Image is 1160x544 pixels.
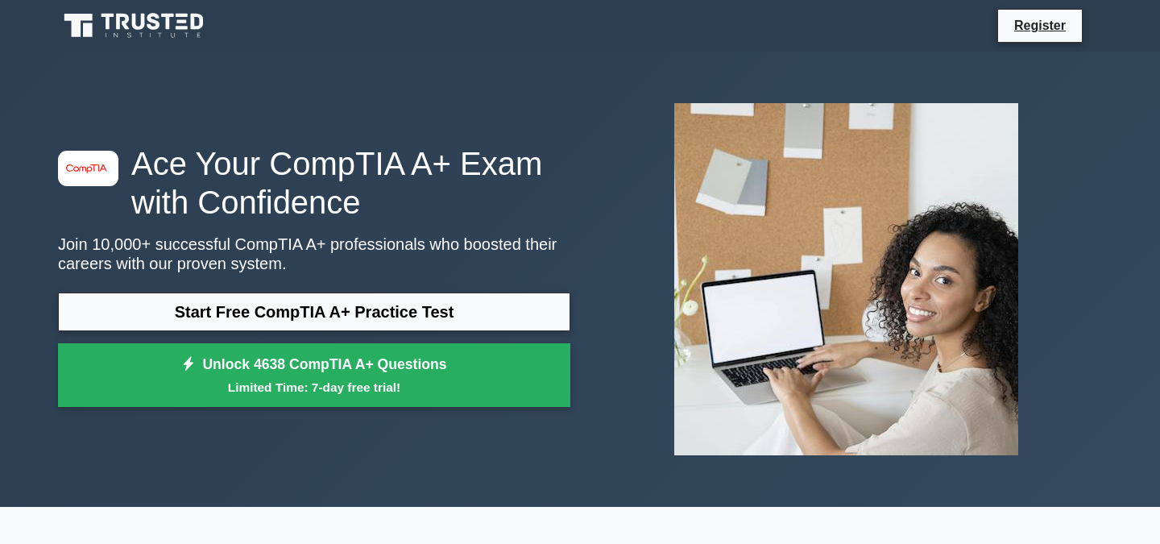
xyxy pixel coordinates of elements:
[58,144,570,222] h1: Ace Your CompTIA A+ Exam with Confidence
[58,293,570,331] a: Start Free CompTIA A+ Practice Test
[1005,15,1075,35] a: Register
[58,235,570,273] p: Join 10,000+ successful CompTIA A+ professionals who boosted their careers with our proven system.
[58,343,570,408] a: Unlock 4638 CompTIA A+ QuestionsLimited Time: 7-day free trial!
[78,378,550,397] small: Limited Time: 7-day free trial!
